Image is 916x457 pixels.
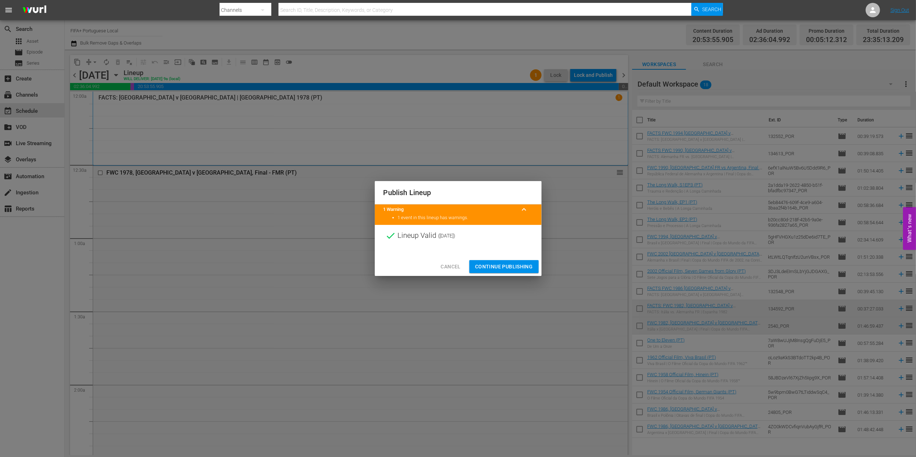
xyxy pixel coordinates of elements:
[475,262,533,271] span: Continue Publishing
[469,260,539,273] button: Continue Publishing
[398,214,533,221] li: 1 event in this lineup has warnings.
[4,6,13,14] span: menu
[383,206,516,213] title: 1 Warning
[383,187,533,198] h2: Publish Lineup
[435,260,466,273] button: Cancel
[441,262,460,271] span: Cancel
[438,230,456,241] span: ( [DATE] )
[516,201,533,218] button: keyboard_arrow_up
[520,205,529,214] span: keyboard_arrow_up
[890,7,909,13] a: Sign Out
[17,2,52,19] img: ans4CAIJ8jUAAAAAAAAAAAAAAAAAAAAAAAAgQb4GAAAAAAAAAAAAAAAAAAAAAAAAJMjXAAAAAAAAAAAAAAAAAAAAAAAAgAT5G...
[903,207,916,250] button: Open Feedback Widget
[702,3,721,16] span: Search
[375,225,542,246] div: Lineup Valid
